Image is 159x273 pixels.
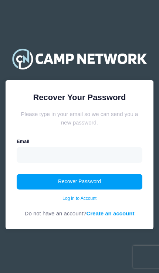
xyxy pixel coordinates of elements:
button: Recover Password [17,174,142,190]
a: Create an account [86,210,134,216]
a: Log in to Account [62,195,97,202]
div: Do not have an account? [17,202,142,218]
div: Please type in your email so we can send you a new password. [17,110,142,127]
label: Email [17,138,29,145]
img: Camp Network [9,44,150,74]
div: Recover Your Password [17,91,142,103]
